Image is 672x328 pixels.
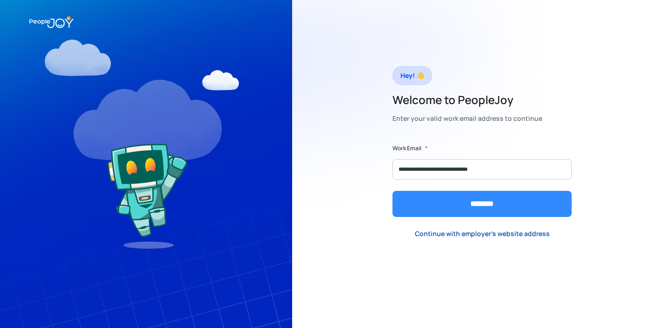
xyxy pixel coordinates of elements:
div: Enter your valid work email address to continue [392,112,542,125]
h2: Welcome to PeopleJoy [392,92,542,107]
div: Hey! 👋 [400,69,424,82]
label: Work Email [392,144,421,153]
div: Continue with employer's website address [415,229,550,238]
form: Form [392,144,572,217]
a: Continue with employer's website address [407,224,557,243]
